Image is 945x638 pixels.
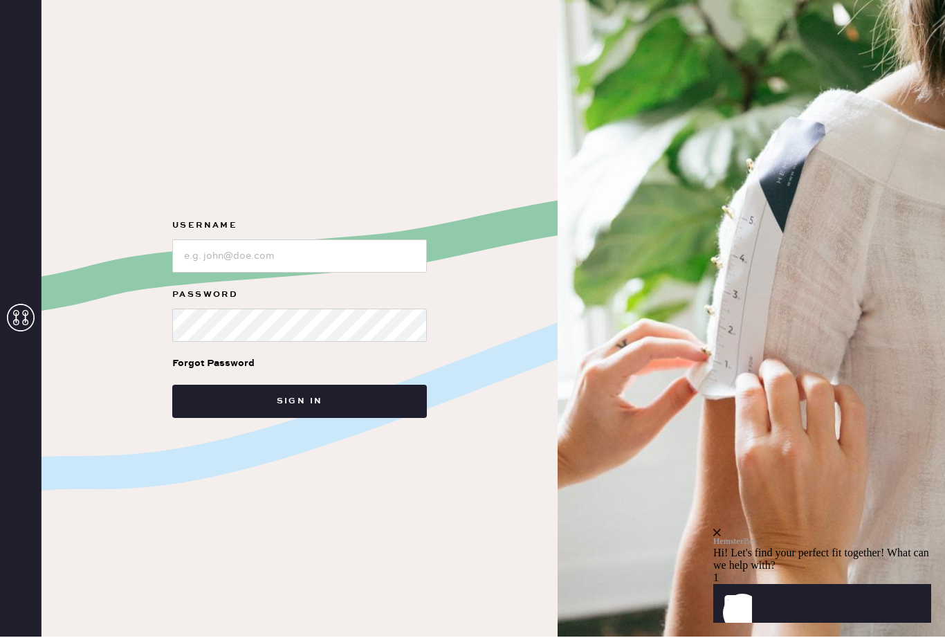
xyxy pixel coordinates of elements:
a: Forgot Password [172,343,255,386]
iframe: Front Chat [713,446,942,635]
button: Sign in [172,386,427,419]
label: Username [172,219,427,235]
div: Forgot Password [172,357,255,372]
input: e.g. john@doe.com [172,241,427,274]
label: Password [172,288,427,304]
